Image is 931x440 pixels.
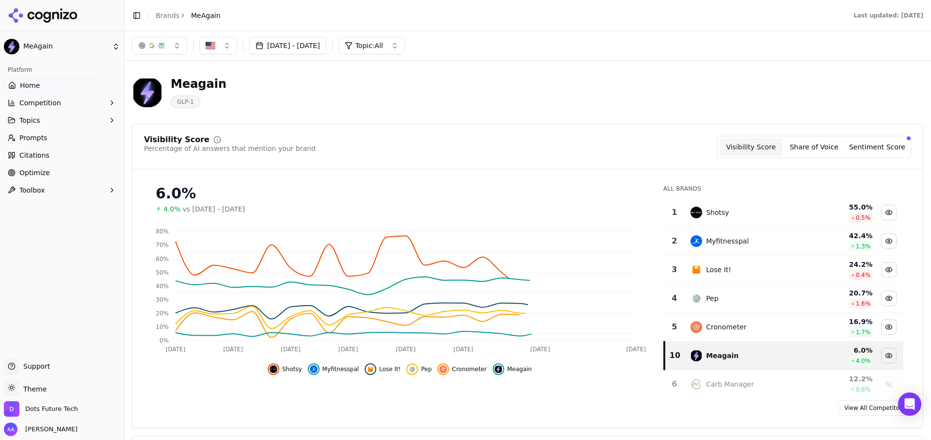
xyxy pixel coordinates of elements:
[19,385,47,393] span: Theme
[664,342,903,370] tr: 10meagainMeagain6.0%4.0%Hide meagain data
[156,185,644,202] div: 6.0%
[408,365,416,373] img: pep
[166,346,186,353] tspan: [DATE]
[881,205,897,220] button: Hide shotsy data
[144,144,316,153] div: Percentage of AI answers that mention your brand
[437,363,486,375] button: Hide cronometer data
[4,147,120,163] a: Citations
[663,185,903,193] div: All Brands
[4,165,120,180] a: Optimize
[379,365,401,373] span: Lose It!
[530,346,550,353] tspan: [DATE]
[4,39,19,54] img: MeAgain
[156,11,221,20] nav: breadcrumb
[856,243,871,250] span: 1.3 %
[706,293,718,303] div: Pep
[856,357,871,365] span: 4.0 %
[19,185,45,195] span: Toolbox
[206,41,215,50] img: US
[421,365,432,373] span: Pep
[191,11,221,20] span: MeAgain
[156,242,169,248] tspan: 70%
[664,370,903,399] tr: 6carb managerCarb Manager12.2%0.6%Show carb manager data
[669,350,681,361] div: 10
[4,401,78,417] button: Open organization switcher
[23,42,108,51] span: MeAgain
[810,374,872,384] div: 12.2 %
[4,423,78,436] button: Open user button
[495,365,502,373] img: meagain
[183,204,245,214] span: vs [DATE] - [DATE]
[452,365,486,373] span: Cronometer
[367,365,374,373] img: lose it!
[664,198,903,227] tr: 1shotsyShotsy55.0%0.5%Hide shotsy data
[664,227,903,256] tr: 2myfitnesspalMyfitnesspal42.4%1.3%Hide myfitnesspal data
[690,293,702,304] img: pep
[783,138,846,156] button: Share of Voice
[690,378,702,390] img: carb manager
[4,423,17,436] img: Ameer Asghar
[4,95,120,111] button: Competition
[19,168,50,178] span: Optimize
[810,260,872,269] div: 24.2 %
[706,322,746,332] div: Cronometer
[270,365,277,373] img: shotsy
[690,235,702,247] img: myfitnesspal
[4,130,120,146] a: Prompts
[156,324,169,330] tspan: 10%
[690,350,702,361] img: meagain
[898,392,921,416] div: Open Intercom Messenger
[21,425,78,434] span: [PERSON_NAME]
[810,202,872,212] div: 55.0 %
[4,62,120,78] div: Platform
[706,208,729,217] div: Shotsy
[846,138,909,156] button: Sentiment Score
[156,228,169,235] tspan: 80%
[881,291,897,306] button: Hide pep data
[355,41,383,50] span: Topic: All
[171,96,200,108] span: GLP-1
[282,365,302,373] span: Shotsy
[690,264,702,276] img: lose it!
[664,256,903,284] tr: 3lose it!Lose It!24.2%0.4%Hide lose it! data
[856,214,871,222] span: 0.5 %
[156,296,169,303] tspan: 30%
[881,376,897,392] button: Show carb manager data
[664,313,903,342] tr: 5cronometerCronometer16.9%1.7%Hide cronometer data
[668,321,681,333] div: 5
[810,345,872,355] div: 6.0 %
[4,78,120,93] a: Home
[706,351,738,360] div: Meagain
[163,204,181,214] span: 4.0%
[223,346,243,353] tspan: [DATE]
[668,293,681,304] div: 4
[4,182,120,198] button: Toolbox
[308,363,359,375] button: Hide myfitnesspal data
[810,288,872,298] div: 20.7 %
[856,386,871,393] span: 0.6 %
[668,378,681,390] div: 6
[856,328,871,336] span: 1.7 %
[156,269,169,276] tspan: 50%
[856,271,871,279] span: 0.4 %
[706,265,731,275] div: Lose It!
[338,346,358,353] tspan: [DATE]
[310,365,318,373] img: myfitnesspal
[156,310,169,317] tspan: 20%
[690,321,702,333] img: cronometer
[626,346,646,353] tspan: [DATE]
[19,150,49,160] span: Citations
[144,136,209,144] div: Visibility Score
[20,81,40,90] span: Home
[156,256,169,262] tspan: 60%
[881,319,897,335] button: Hide cronometer data
[322,365,359,373] span: Myfitnesspal
[160,337,169,344] tspan: 0%
[881,262,897,277] button: Hide lose it! data
[706,236,749,246] div: Myfitnesspal
[156,12,179,19] a: Brands
[268,363,302,375] button: Hide shotsy data
[19,98,61,108] span: Competition
[281,346,301,353] tspan: [DATE]
[668,235,681,247] div: 2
